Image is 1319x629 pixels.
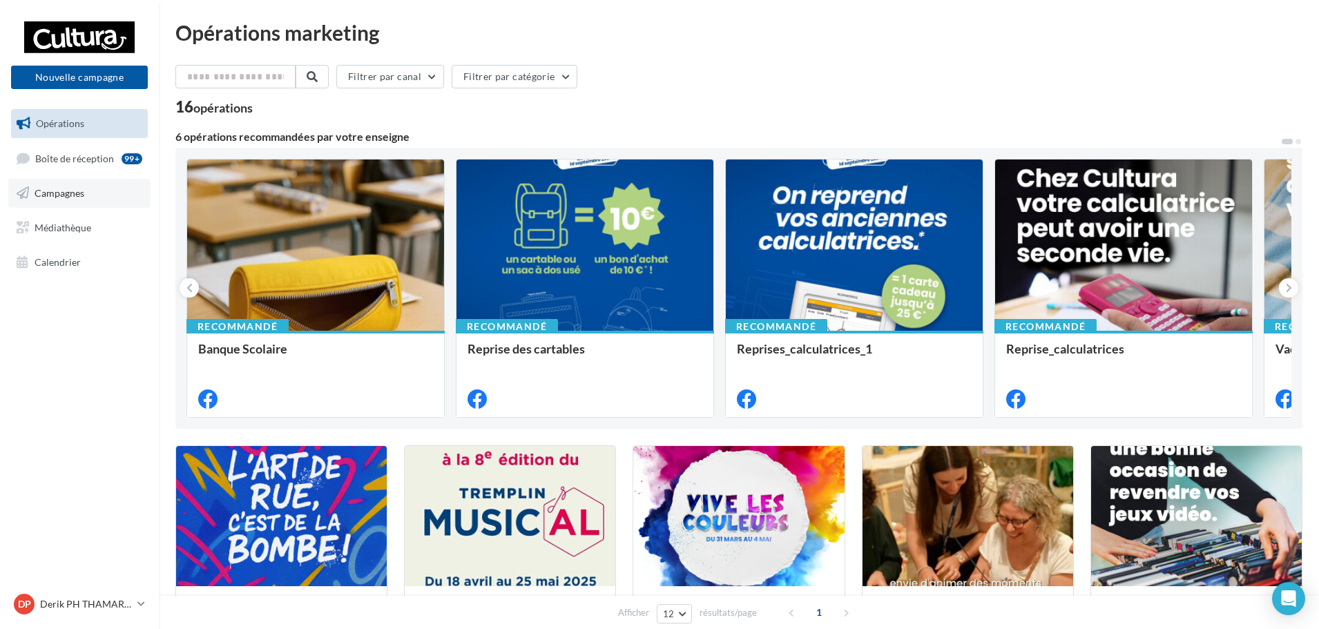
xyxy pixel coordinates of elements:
[8,213,151,242] a: Médiathèque
[808,601,830,623] span: 1
[35,255,81,267] span: Calendrier
[456,319,558,334] div: Recommandé
[175,99,253,115] div: 16
[336,65,444,88] button: Filtrer par canal
[198,341,287,356] span: Banque Scolaire
[618,606,649,619] span: Afficher
[186,319,289,334] div: Recommandé
[35,187,84,199] span: Campagnes
[468,341,585,356] span: Reprise des cartables
[700,606,757,619] span: résultats/page
[8,179,151,208] a: Campagnes
[8,248,151,277] a: Calendrier
[11,591,148,617] a: DP Derik PH THAMARET
[122,153,142,164] div: 99+
[1006,341,1124,356] span: Reprise_calculatrices
[18,597,31,611] span: DP
[663,608,675,619] span: 12
[36,117,84,129] span: Opérations
[40,597,132,611] p: Derik PH THAMARET
[193,101,253,114] div: opérations
[11,66,148,89] button: Nouvelle campagne
[452,65,577,88] button: Filtrer par catégorie
[175,22,1302,43] div: Opérations marketing
[657,604,692,623] button: 12
[737,341,872,356] span: Reprises_calculatrices_1
[8,109,151,138] a: Opérations
[8,144,151,173] a: Boîte de réception99+
[35,222,91,233] span: Médiathèque
[725,319,827,334] div: Recommandé
[1272,582,1305,615] div: Open Intercom Messenger
[175,131,1280,142] div: 6 opérations recommandées par votre enseigne
[35,152,114,164] span: Boîte de réception
[994,319,1097,334] div: Recommandé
